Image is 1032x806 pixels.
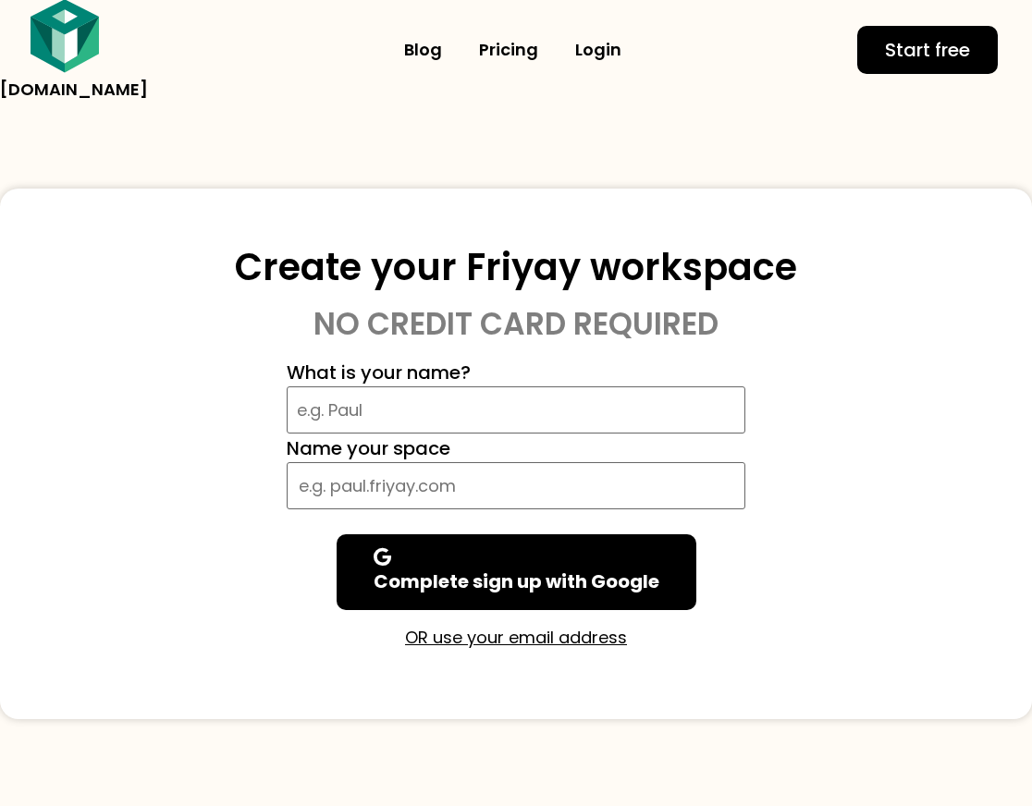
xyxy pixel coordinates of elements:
[55,309,977,339] h5: No credit card required
[386,29,461,71] a: Blog
[461,29,557,71] a: Pricing​
[374,568,659,594] b: Complete sign up with Google
[557,29,640,71] a: Login
[885,35,970,65] span: Start free
[287,462,745,509] input: e.g. paul.friyay.com
[287,359,471,386] label: What is your name?
[55,244,977,290] h3: Create your Friyay workspace
[287,434,450,462] label: Name your space
[287,386,745,434] input: e.g. Paul
[857,26,998,74] a: Start free
[287,625,745,650] p: OR use your email address
[258,29,768,71] nav: Menu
